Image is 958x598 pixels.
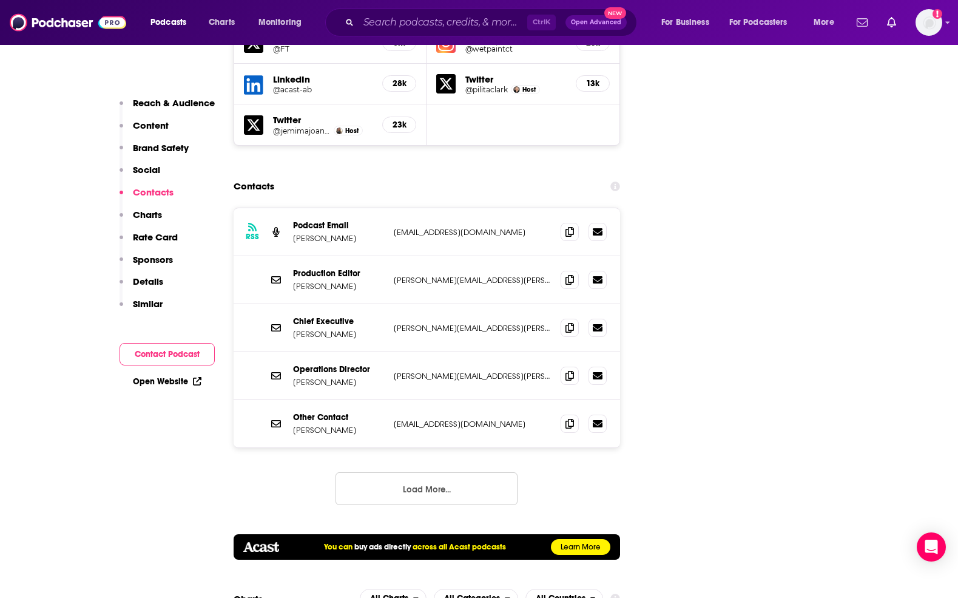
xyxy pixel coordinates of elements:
[120,254,173,276] button: Sponsors
[916,9,942,36] img: User Profile
[337,8,649,36] div: Search podcasts, credits, & more...
[273,44,373,53] a: @FT
[551,539,610,555] a: Learn More
[120,231,178,254] button: Rate Card
[394,419,552,429] p: [EMAIL_ADDRESS][DOMAIN_NAME]
[393,78,406,89] h5: 28k
[120,343,215,365] button: Contact Podcast
[120,298,163,321] button: Similar
[120,97,215,120] button: Reach & Audience
[465,73,566,85] h5: Twitter
[345,127,359,135] span: Host
[882,12,901,33] a: Show notifications dropdown
[133,209,162,220] p: Charts
[571,19,621,25] span: Open Advanced
[293,281,384,291] p: [PERSON_NAME]
[916,9,942,36] button: Show profile menu
[394,323,552,333] p: [PERSON_NAME][EMAIL_ADDRESS][PERSON_NAME][DOMAIN_NAME]
[565,15,627,30] button: Open AdvancedNew
[293,412,384,423] p: Other Contact
[359,13,527,32] input: Search podcasts, credits, & more...
[917,532,946,562] div: Open Intercom Messenger
[133,186,174,198] p: Contacts
[527,15,556,30] span: Ctrl K
[336,472,518,505] button: Load More...
[133,376,201,387] a: Open Website
[273,85,373,94] a: @acast-ab
[729,14,788,31] span: For Podcasters
[120,164,160,186] button: Social
[234,175,274,198] h2: Contacts
[273,114,373,126] h5: Twitter
[243,542,279,552] img: acastlogo
[133,120,169,131] p: Content
[394,275,552,285] p: [PERSON_NAME][EMAIL_ADDRESS][PERSON_NAME][DOMAIN_NAME]
[293,316,384,327] p: Chief Executive
[273,126,331,135] a: @jemimajoanna
[354,542,411,552] a: buy ads directly
[814,14,834,31] span: More
[721,13,805,32] button: open menu
[336,127,343,134] img: Jemima Kelly
[586,78,599,89] h5: 13k
[120,209,162,231] button: Charts
[201,13,242,32] a: Charts
[604,7,626,19] span: New
[120,120,169,142] button: Content
[133,298,163,310] p: Similar
[661,14,709,31] span: For Business
[133,276,163,287] p: Details
[209,14,235,31] span: Charts
[133,254,173,265] p: Sponsors
[916,9,942,36] span: Logged in as meaghankoppel
[250,13,317,32] button: open menu
[293,377,384,387] p: [PERSON_NAME]
[522,86,536,93] span: Host
[513,86,520,93] img: Pilita Clark
[120,142,189,165] button: Brand Safety
[120,186,174,209] button: Contacts
[246,232,259,242] h3: RSS
[465,85,508,94] a: @pilitaclark
[133,231,178,243] p: Rate Card
[258,14,302,31] span: Monitoring
[805,13,849,32] button: open menu
[293,425,384,435] p: [PERSON_NAME]
[150,14,186,31] span: Podcasts
[293,329,384,339] p: [PERSON_NAME]
[142,13,202,32] button: open menu
[293,220,384,231] p: Podcast Email
[293,233,384,243] p: [PERSON_NAME]
[293,268,384,279] p: Production Editor
[933,9,942,19] svg: Add a profile image
[10,11,126,34] img: Podchaser - Follow, Share and Rate Podcasts
[653,13,724,32] button: open menu
[394,227,552,237] p: [EMAIL_ADDRESS][DOMAIN_NAME]
[293,364,384,375] p: Operations Director
[393,120,406,130] h5: 23k
[324,542,506,552] h5: You can across all Acast podcasts
[394,371,552,381] p: [PERSON_NAME][EMAIL_ADDRESS][PERSON_NAME][DOMAIN_NAME]
[133,142,189,154] p: Brand Safety
[273,73,373,85] h5: LinkedIn
[133,97,215,109] p: Reach & Audience
[852,12,872,33] a: Show notifications dropdown
[120,276,163,298] button: Details
[465,44,566,53] a: @wetpaintct
[133,164,160,175] p: Social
